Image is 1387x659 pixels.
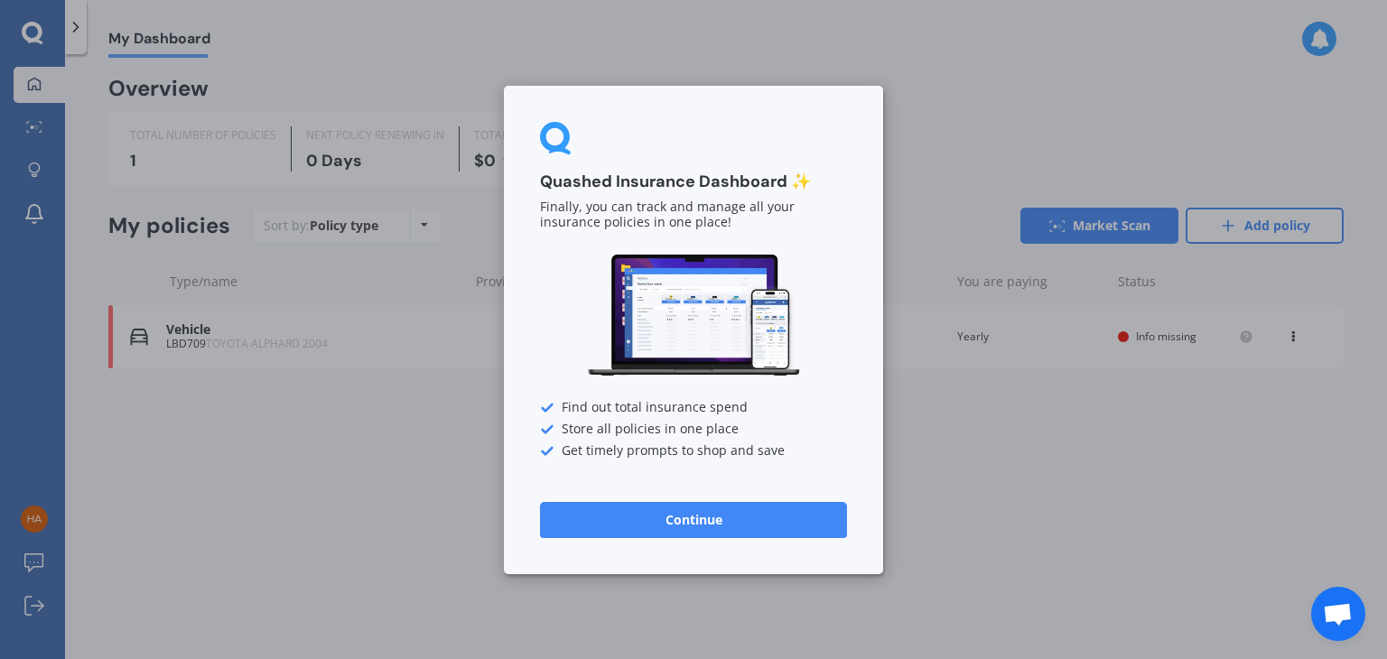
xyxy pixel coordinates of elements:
[540,200,847,230] p: Finally, you can track and manage all your insurance policies in one place!
[540,400,847,414] div: Find out total insurance spend
[540,501,847,537] button: Continue
[540,172,847,192] h3: Quashed Insurance Dashboard ✨
[585,252,802,379] img: Dashboard
[540,422,847,436] div: Store all policies in one place
[540,443,847,458] div: Get timely prompts to shop and save
[1311,587,1365,641] a: Open chat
